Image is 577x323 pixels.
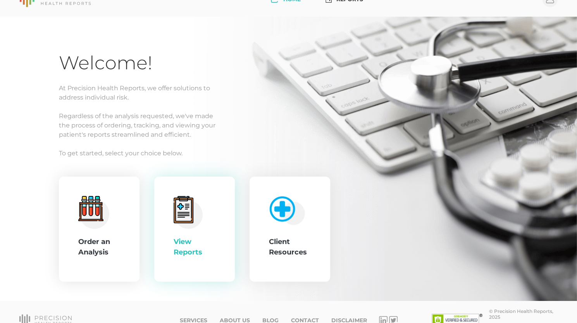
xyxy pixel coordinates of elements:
[78,237,120,258] div: Order an Analysis
[59,149,518,158] p: To get started, select your choice below.
[59,52,518,74] h1: Welcome!
[174,237,215,258] div: View Reports
[489,308,558,320] div: © Precision Health Reports, 2025
[59,112,518,139] p: Regardless of the analysis requested, we've made the process of ordering, tracking, and viewing y...
[59,84,518,102] p: At Precision Health Reports, we offer solutions to address individual risk.
[269,237,311,258] div: Client Resources
[265,192,305,225] img: client-resource.c5a3b187.png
